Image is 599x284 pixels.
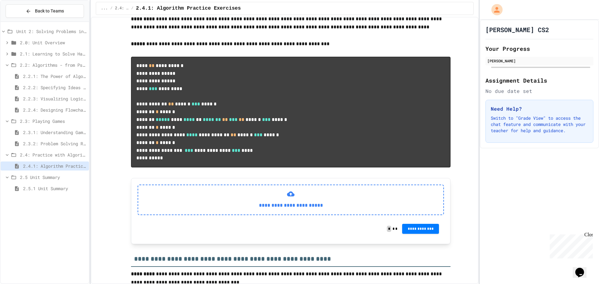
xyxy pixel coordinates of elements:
[573,259,593,278] iframe: chat widget
[23,73,86,79] span: 2.2.1: The Power of Algorithms
[23,140,86,147] span: 2.3.2: Problem Solving Reflection
[487,58,592,64] div: [PERSON_NAME]
[16,28,86,35] span: Unit 2: Solving Problems in Computer Science
[131,6,134,11] span: /
[491,115,588,134] p: Switch to "Grade View" to access the chat feature and communicate with your teacher for help and ...
[23,129,86,136] span: 2.3.1: Understanding Games with Flowcharts
[20,39,86,46] span: 2.0: Unit Overview
[20,118,86,124] span: 2.3: Playing Games
[485,76,593,85] h2: Assignment Details
[136,5,241,12] span: 2.4.1: Algorithm Practice Exercises
[23,163,86,169] span: 2.4.1: Algorithm Practice Exercises
[2,2,43,40] div: Chat with us now!Close
[547,232,593,258] iframe: chat widget
[23,95,86,102] span: 2.2.3: Visualizing Logic with Flowcharts
[20,51,86,57] span: 2.1: Learning to Solve Hard Problems
[485,2,504,17] div: My Account
[23,84,86,91] span: 2.2.2: Specifying Ideas with Pseudocode
[23,107,86,113] span: 2.2.4: Designing Flowcharts
[20,62,86,68] span: 2.2: Algorithms - from Pseudocode to Flowcharts
[110,6,112,11] span: /
[491,105,588,113] h3: Need Help?
[20,174,86,181] span: 2.5 Unit Summary
[485,87,593,95] div: No due date set
[6,4,84,18] button: Back to Teams
[20,152,86,158] span: 2.4: Practice with Algorithms
[35,8,64,14] span: Back to Teams
[115,6,129,11] span: 2.4: Practice with Algorithms
[485,44,593,53] h2: Your Progress
[23,185,86,192] span: 2.5.1 Unit Summary
[485,25,549,34] h1: [PERSON_NAME] CS2
[101,6,108,11] span: ...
